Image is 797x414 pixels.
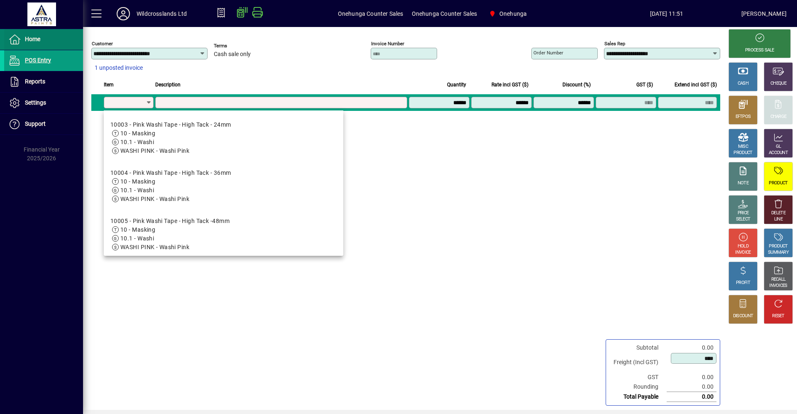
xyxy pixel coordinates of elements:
span: Onehunga [485,6,530,21]
mat-option: 10003 - Pink Washi Tape - High Tack - 24mm [104,114,343,162]
span: Cash sale only [214,51,251,58]
span: 10 - Masking [120,178,155,185]
div: HOLD [738,243,748,250]
td: Subtotal [609,343,667,353]
span: 10.1 - Washi [120,139,154,145]
span: Discount (%) [562,80,591,89]
div: RESET [772,313,785,319]
div: RECALL [771,277,786,283]
div: INVOICE [735,250,751,256]
td: Rounding [609,382,667,392]
div: ACCOUNT [769,150,788,156]
span: 10.1 - Washi [120,235,154,242]
mat-label: Order number [533,50,563,56]
a: Settings [4,93,83,113]
span: Rate incl GST ($) [491,80,528,89]
span: Item [104,80,114,89]
span: Extend incl GST ($) [675,80,717,89]
span: 1 unposted invoice [95,64,143,72]
div: PROFIT [736,280,750,286]
span: WASHI PINK - Washi Pink [120,196,189,202]
span: [DATE] 11:51 [592,7,741,20]
div: 10003 - Pink Washi Tape - High Tack - 24mm [110,120,231,129]
div: CHEQUE [770,81,786,87]
div: DELETE [771,210,785,216]
div: CASH [738,81,748,87]
span: Description [155,80,181,89]
td: 0.00 [667,382,716,392]
div: PRODUCT [769,180,787,186]
a: Home [4,29,83,50]
div: 10004 - Pink Washi Tape - High Tack - 36mm [110,169,231,177]
div: PRODUCT [769,243,787,250]
span: 10.1 - Washi [120,187,154,194]
div: CHARGE [770,114,787,120]
div: SELECT [736,216,751,223]
div: PRICE [738,210,749,216]
mat-option: 10004 - Pink Washi Tape - High Tack - 36mm [104,162,343,210]
button: Profile [110,6,137,21]
span: Home [25,36,40,42]
span: Terms [214,43,264,49]
td: 0.00 [667,372,716,382]
div: PRODUCT [733,150,752,156]
span: Onehunga Counter Sales [412,7,477,20]
a: Reports [4,71,83,92]
span: WASHI PINK - Washi Pink [120,147,189,154]
div: LINE [774,216,782,223]
td: GST [609,372,667,382]
div: DISCOUNT [733,313,753,319]
td: Freight (Incl GST) [609,353,667,372]
span: 10 - Masking [120,130,155,137]
div: GL [776,144,781,150]
div: Wildcrosslands Ltd [137,7,187,20]
a: Support [4,114,83,135]
div: 10005 - Pink Washi Tape - High Tack -48mm [110,217,230,225]
span: GST ($) [636,80,653,89]
mat-label: Invoice number [371,41,404,47]
span: Quantity [447,80,466,89]
span: Support [25,120,46,127]
span: 10 - Masking [120,226,155,233]
div: PROCESS SALE [745,47,774,54]
span: WASHI PINK - Washi Pink [120,244,189,250]
div: MISC [738,144,748,150]
button: 1 unposted invoice [91,61,146,76]
span: Reports [25,78,45,85]
td: Total Payable [609,392,667,402]
td: 0.00 [667,392,716,402]
span: Onehunga [499,7,527,20]
span: Settings [25,99,46,106]
mat-option: 10005 - Pink Washi Tape - High Tack -48mm [104,210,343,258]
span: POS Entry [25,57,51,64]
span: Onehunga Counter Sales [338,7,403,20]
div: NOTE [738,180,748,186]
div: SUMMARY [768,250,789,256]
div: [PERSON_NAME] [741,7,787,20]
div: INVOICES [769,283,787,289]
mat-label: Sales rep [604,41,625,47]
div: EFTPOS [736,114,751,120]
mat-label: Customer [92,41,113,47]
td: 0.00 [667,343,716,353]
